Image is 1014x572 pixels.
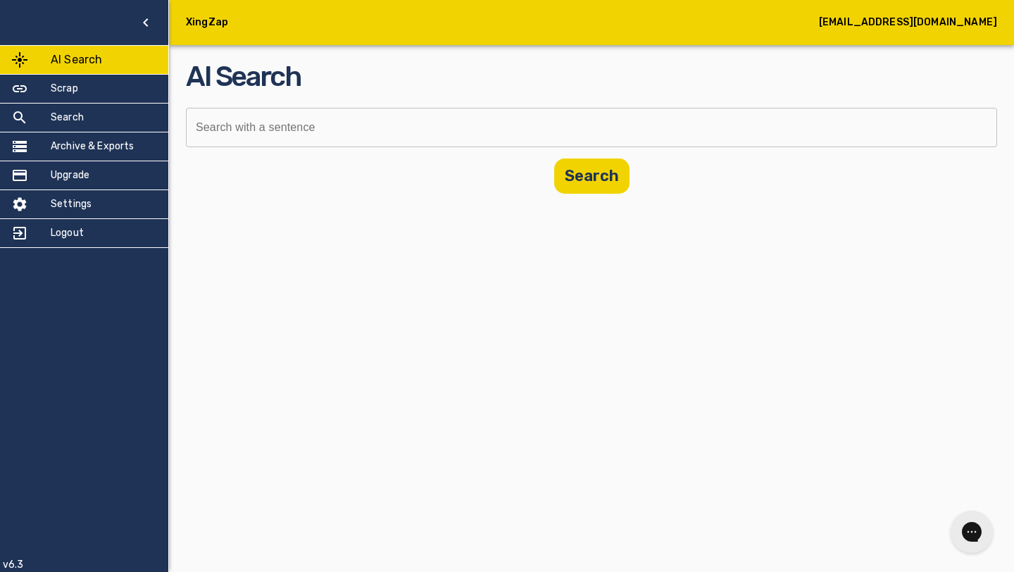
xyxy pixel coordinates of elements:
h5: Archive & Exports [51,139,134,154]
p: v6.3 [3,558,24,572]
input: I want all the project managers of the retail industry in Germany [186,108,987,147]
h5: Scrap [51,82,78,96]
button: Search [554,158,630,194]
iframe: Gorgias live chat messenger [944,506,1000,558]
h5: AI Search [51,51,102,68]
h5: Logout [51,226,84,240]
h5: XingZap [186,15,228,30]
h5: Settings [51,197,92,211]
h5: [EMAIL_ADDRESS][DOMAIN_NAME] [819,15,997,30]
h5: Upgrade [51,168,89,182]
h2: AI Search [186,56,997,97]
h5: Search [51,111,84,125]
